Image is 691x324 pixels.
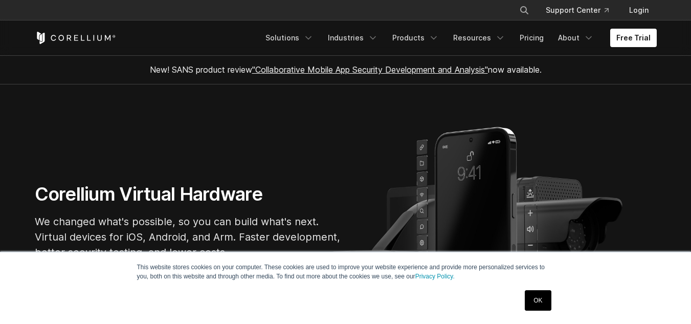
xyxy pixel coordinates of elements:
[415,273,455,280] a: Privacy Policy.
[252,64,488,75] a: "Collaborative Mobile App Security Development and Analysis"
[322,29,384,47] a: Industries
[386,29,445,47] a: Products
[621,1,657,19] a: Login
[35,183,342,206] h1: Corellium Virtual Hardware
[610,29,657,47] a: Free Trial
[137,263,554,281] p: This website stores cookies on your computer. These cookies are used to improve your website expe...
[259,29,320,47] a: Solutions
[35,214,342,260] p: We changed what's possible, so you can build what's next. Virtual devices for iOS, Android, and A...
[525,290,551,311] a: OK
[259,29,657,47] div: Navigation Menu
[447,29,511,47] a: Resources
[507,1,657,19] div: Navigation Menu
[514,29,550,47] a: Pricing
[538,1,617,19] a: Support Center
[515,1,533,19] button: Search
[35,32,116,44] a: Corellium Home
[552,29,600,47] a: About
[150,64,542,75] span: New! SANS product review now available.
